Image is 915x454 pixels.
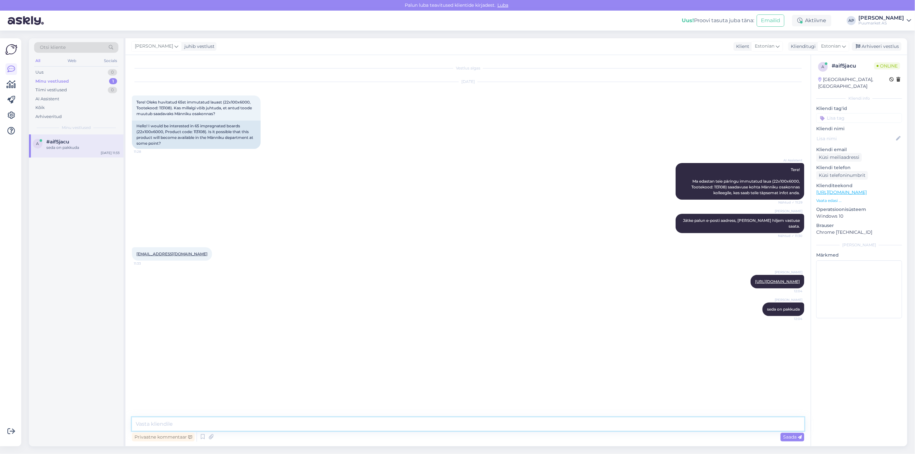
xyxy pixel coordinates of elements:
[109,78,117,85] div: 1
[816,105,902,112] p: Kliendi tag'id
[847,16,856,25] div: AP
[135,43,173,50] span: [PERSON_NAME]
[134,261,158,266] span: 11:33
[783,434,802,440] span: Saada
[778,200,802,205] span: Nähtud ✓ 11:29
[134,149,158,154] span: 11:28
[5,43,17,56] img: Askly Logo
[34,57,42,65] div: All
[35,87,67,93] div: Tiimi vestlused
[682,17,754,24] div: Proovi tasuta juba täna:
[35,104,45,111] div: Kõik
[136,251,208,256] a: [EMAIL_ADDRESS][DOMAIN_NAME]
[108,69,117,76] div: 0
[816,213,902,220] p: Windows 10
[778,233,802,238] span: Nähtud ✓ 11:30
[818,76,889,90] div: [GEOGRAPHIC_DATA], [GEOGRAPHIC_DATA]
[816,146,902,153] p: Kliendi email
[35,113,62,120] div: Arhiveeritud
[132,433,195,441] div: Privaatne kommentaar
[35,69,43,76] div: Uus
[858,21,904,26] div: Puumarket AS
[67,57,78,65] div: Web
[816,182,902,189] p: Klienditeekond
[757,14,784,27] button: Emailid
[816,171,868,180] div: Küsi telefoninumbrit
[792,15,831,26] div: Aktiivne
[683,218,801,229] span: Jätke palun e-posti aadress, [PERSON_NAME] hiljem vastuse saata.
[691,167,801,195] span: Tere! Ma edastan teie päringu immutatud laua (22x100x6000, Tootekood: 113108) saadavuse kohta Män...
[108,87,117,93] div: 0
[767,307,800,312] span: seda on pakkuda
[35,78,69,85] div: Minu vestlused
[778,289,802,294] span: 12:04
[816,95,902,101] div: Kliendi info
[775,209,802,213] span: [PERSON_NAME]
[495,2,510,8] span: Luba
[816,252,902,259] p: Märkmed
[136,100,253,116] span: Tere! Oleks huvitatud 65st immutatud lauast (22x100x6000, Tootekood: 113108). Kas millalgi võib j...
[832,62,874,70] div: # aif5jacu
[816,164,902,171] p: Kliendi telefon
[35,96,59,102] div: AI Assistent
[816,206,902,213] p: Operatsioonisüsteem
[755,279,800,284] a: [URL][DOMAIN_NAME]
[132,79,804,85] div: [DATE]
[816,189,867,195] a: [URL][DOMAIN_NAME]
[775,270,802,275] span: [PERSON_NAME]
[40,44,66,51] span: Otsi kliente
[821,43,841,50] span: Estonian
[874,62,900,69] span: Online
[103,57,118,65] div: Socials
[36,141,39,146] span: a
[816,153,862,162] div: Küsi meiliaadressi
[778,316,802,321] span: 12:04
[816,113,902,123] input: Lisa tag
[852,42,901,51] div: Arhiveeri vestlus
[682,17,694,23] b: Uus!
[62,125,91,131] span: Minu vestlused
[101,150,120,155] div: [DATE] 11:33
[816,242,902,248] div: [PERSON_NAME]
[132,121,261,149] div: Hello! I would be interested in 65 impregnated boards (22x100x6000, Product code: 113108). Is it ...
[775,297,802,302] span: [PERSON_NAME]
[816,229,902,236] p: Chrome [TECHNICAL_ID]
[858,15,911,26] a: [PERSON_NAME]Puumarket AS
[816,222,902,229] p: Brauser
[822,64,825,69] span: a
[46,139,69,145] span: #aif5jacu
[46,145,120,150] div: seda on pakkuda
[778,158,802,163] span: AI Assistent
[182,43,215,50] div: juhib vestlust
[132,65,804,71] div: Vestlus algas
[755,43,774,50] span: Estonian
[816,198,902,204] p: Vaata edasi ...
[734,43,749,50] div: Klient
[816,125,902,132] p: Kliendi nimi
[788,43,816,50] div: Klienditugi
[817,135,895,142] input: Lisa nimi
[858,15,904,21] div: [PERSON_NAME]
